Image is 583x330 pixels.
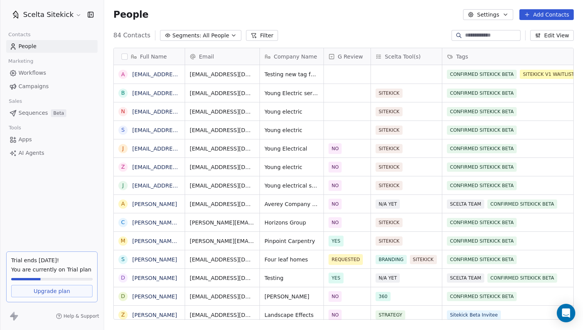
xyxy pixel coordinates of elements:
[447,162,517,172] span: CONFIRMED SITEKICK BETA
[122,181,124,189] div: j
[530,30,574,41] button: Edit View
[11,256,93,264] div: Trial ends [DATE]!
[140,53,167,60] span: Full Name
[265,182,319,189] span: Young electrical services
[190,126,255,134] span: [EMAIL_ADDRESS][DOMAIN_NAME]
[190,200,255,208] span: [EMAIL_ADDRESS][DOMAIN_NAME]
[9,8,82,21] button: Scelta Sitekick
[51,109,66,117] span: Beta
[190,163,255,171] span: [EMAIL_ADDRESS][DOMAIN_NAME]
[121,126,125,134] div: s
[11,10,20,19] img: SCELTA%20ICON%20for%20Welcome%20Screen%20(1).png
[5,95,25,107] span: Sales
[190,256,255,263] span: [EMAIL_ADDRESS][DOMAIN_NAME]
[190,70,255,78] span: [EMAIL_ADDRESS][DOMAIN_NAME]
[6,67,98,79] a: Workflows
[376,144,403,153] span: SITEKICK
[332,237,340,245] span: YES
[121,89,125,97] div: b
[19,136,32,144] span: Apps
[332,256,360,263] span: REQUESTED
[132,109,227,115] a: [EMAIL_ADDRESS][DOMAIN_NAME]
[338,53,363,60] span: G Review
[447,107,517,116] span: CONFIRMED SITEKICK BETA
[6,133,98,146] a: Apps
[447,292,517,301] span: CONFIRMED SITEKICK BETA
[376,89,403,98] span: SITEKICK
[447,126,517,135] span: CONFIRMED SITEKICK BETA
[324,48,371,65] div: G Review
[376,273,400,283] span: N/A YET
[121,70,125,79] div: a
[122,144,124,152] div: j
[19,109,48,117] span: Sequences
[121,218,125,226] div: c
[487,199,557,209] span: CONFIRMED SITEKICK BETA
[410,255,437,264] span: SITEKICK
[265,219,319,226] span: Horizons Group
[265,108,319,116] span: Young electric
[487,273,557,283] span: CONFIRMED SITEKICK BETA
[34,287,70,295] span: Upgrade plan
[376,218,403,227] span: SITEKICK
[132,256,177,263] a: [PERSON_NAME]
[447,273,484,283] span: SCELTA TEAM
[447,255,517,264] span: CONFIRMED SITEKICK BETA
[6,40,98,53] a: People
[265,311,319,319] span: Landscape Effects
[447,236,517,246] span: CONFIRMED SITEKICK BETA
[121,311,125,319] div: Z
[19,149,44,157] span: AI Agents
[376,181,403,190] span: SITEKICK
[274,53,317,60] span: Company Name
[190,237,255,245] span: [PERSON_NAME][EMAIL_ADDRESS][DOMAIN_NAME]
[332,219,339,226] span: NO
[132,293,177,300] a: [PERSON_NAME]
[114,48,185,65] div: Full Name
[19,69,46,77] span: Workflows
[376,310,405,320] span: STRATEGY
[332,200,339,208] span: NO
[5,55,37,67] span: Marketing
[447,144,517,153] span: CONFIRMED SITEKICK BETA
[121,107,125,116] div: n
[376,255,407,264] span: BRANDING
[132,90,227,96] a: [EMAIL_ADDRESS][DOMAIN_NAME]
[132,71,227,77] a: [EMAIL_ADDRESS][DOMAIN_NAME]
[190,108,255,116] span: [EMAIL_ADDRESS][DOMAIN_NAME]
[121,200,125,208] div: A
[265,274,319,282] span: Testing
[456,53,468,60] span: Tags
[376,162,403,172] span: SITEKICK
[265,293,319,300] span: [PERSON_NAME]
[114,65,185,320] div: grid
[385,53,421,60] span: Scelta Tool(s)
[132,164,227,170] a: [EMAIL_ADDRESS][DOMAIN_NAME]
[19,82,49,90] span: Campaigns
[132,146,227,152] a: [EMAIL_ADDRESS][DOMAIN_NAME]
[6,80,98,93] a: Campaigns
[265,256,319,263] span: Four leaf homes
[5,29,34,40] span: Contacts
[332,182,339,189] span: NO
[121,255,125,263] div: S
[132,275,177,281] a: [PERSON_NAME]
[332,274,340,282] span: YES
[6,147,98,159] a: AI Agents
[332,163,339,171] span: NO
[265,126,319,134] span: Young electric
[6,107,98,119] a: SequencesBeta
[132,201,177,207] a: [PERSON_NAME]
[190,145,255,152] span: [EMAIL_ADDRESS][DOMAIN_NAME]
[463,9,513,20] button: Settings
[447,181,517,190] span: CONFIRMED SITEKICK BETA
[332,145,339,152] span: NO
[447,70,517,79] span: CONFIRMED SITEKICK BETA
[265,200,319,208] span: Averey Company Test
[121,237,125,245] div: m
[23,10,74,20] span: Scelta Sitekick
[121,274,125,282] div: D
[132,312,177,318] a: [PERSON_NAME]
[113,9,148,20] span: People
[442,48,580,65] div: Tags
